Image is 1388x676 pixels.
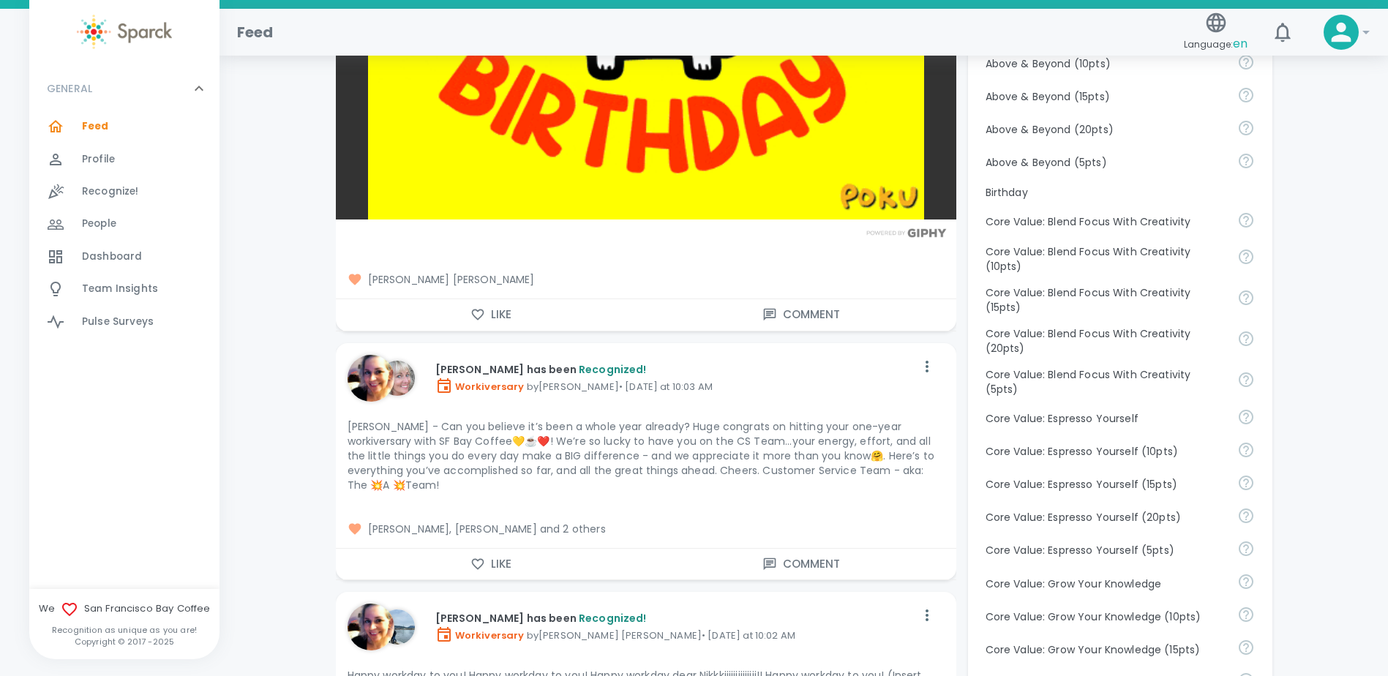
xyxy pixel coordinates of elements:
p: Core Value: Grow Your Knowledge [986,577,1226,591]
svg: Achieve goals today and innovate for tomorrow [1237,248,1255,266]
img: Picture of Nikki Meeks [348,355,394,402]
p: Core Value: Blend Focus With Creativity (10pts) [986,244,1226,274]
div: GENERAL [29,110,220,344]
svg: Achieve goals today and innovate for tomorrow [1237,289,1255,307]
svg: Follow your curiosity and learn together [1237,639,1255,656]
p: Core Value: Grow Your Knowledge (10pts) [986,609,1226,624]
span: Recognized! [579,362,647,377]
span: Team Insights [82,282,158,296]
p: Core Value: Espresso Yourself [986,411,1226,426]
a: Feed [29,110,220,143]
a: Profile [29,143,220,176]
img: Sparck logo [77,15,172,49]
a: People [29,208,220,240]
p: Core Value: Blend Focus With Creativity (5pts) [986,367,1226,397]
p: Above & Beyond (20pts) [986,122,1226,137]
p: Core Value: Espresso Yourself (20pts) [986,510,1226,525]
button: Language:en [1178,7,1253,59]
img: Picture of Linda Chock [380,361,415,396]
svg: For going above and beyond! [1237,152,1255,170]
img: Picture of Nikki Meeks [348,604,394,650]
svg: Achieve goals today and innovate for tomorrow [1237,371,1255,388]
span: Language: [1184,34,1248,54]
button: Like [336,549,646,579]
p: [PERSON_NAME] has been [435,611,915,626]
span: Recognize! [82,184,139,199]
p: [PERSON_NAME] - Can you believe it’s been a whole year already? Huge congrats on hitting your one... [348,419,945,492]
button: Like [336,299,646,330]
p: Core Value: Grow Your Knowledge (15pts) [986,642,1226,657]
img: Picture of Anna Belle Heredia [380,609,415,645]
h1: Feed [237,20,274,44]
p: by [PERSON_NAME] • [DATE] at 10:03 AM [435,377,915,394]
p: Core Value: Blend Focus With Creativity (20pts) [986,326,1226,356]
svg: For going above and beyond! [1237,86,1255,104]
svg: For going above and beyond! [1237,53,1255,71]
p: Core Value: Espresso Yourself (10pts) [986,444,1226,459]
p: Recognition as unique as you are! [29,624,220,636]
svg: Achieve goals today and innovate for tomorrow [1237,330,1255,348]
svg: Share your voice and your ideas [1237,441,1255,459]
p: Core Value: Blend Focus With Creativity [986,214,1226,229]
span: Dashboard [82,249,142,264]
a: Team Insights [29,273,220,305]
p: Core Value: Blend Focus With Creativity (15pts) [986,285,1226,315]
button: Comment [646,299,956,330]
span: Workiversary [435,380,525,394]
p: Above & Beyond (5pts) [986,155,1226,170]
p: Copyright © 2017 - 2025 [29,636,220,647]
p: by [PERSON_NAME] [PERSON_NAME] • [DATE] at 10:02 AM [435,626,915,643]
span: Workiversary [435,628,525,642]
a: Recognize! [29,176,220,208]
span: People [82,217,116,231]
p: Above & Beyond (15pts) [986,89,1226,104]
p: Above & Beyond (10pts) [986,56,1226,71]
svg: Achieve goals today and innovate for tomorrow [1237,211,1255,229]
svg: For going above and beyond! [1237,119,1255,137]
span: We San Francisco Bay Coffee [29,601,220,618]
button: Comment [646,549,956,579]
span: Feed [82,119,109,134]
svg: Share your voice and your ideas [1237,540,1255,557]
svg: Follow your curiosity and learn together [1237,573,1255,590]
svg: Share your voice and your ideas [1237,408,1255,426]
span: [PERSON_NAME] [PERSON_NAME] [348,272,945,287]
span: Recognized! [579,611,647,626]
a: Sparck logo [29,15,220,49]
img: Powered by GIPHY [863,228,950,238]
p: Core Value: Espresso Yourself (5pts) [986,543,1226,557]
a: Pulse Surveys [29,306,220,338]
p: Birthday [986,185,1255,200]
p: [PERSON_NAME] has been [435,362,915,377]
span: [PERSON_NAME], [PERSON_NAME] and 2 others [348,522,945,536]
p: GENERAL [47,81,92,96]
p: Core Value: Espresso Yourself (15pts) [986,477,1226,492]
span: Pulse Surveys [82,315,154,329]
a: Dashboard [29,241,220,273]
svg: Share your voice and your ideas [1237,507,1255,525]
svg: Follow your curiosity and learn together [1237,606,1255,623]
svg: Share your voice and your ideas [1237,474,1255,492]
span: en [1233,35,1248,52]
span: Profile [82,152,115,167]
div: GENERAL [29,67,220,110]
